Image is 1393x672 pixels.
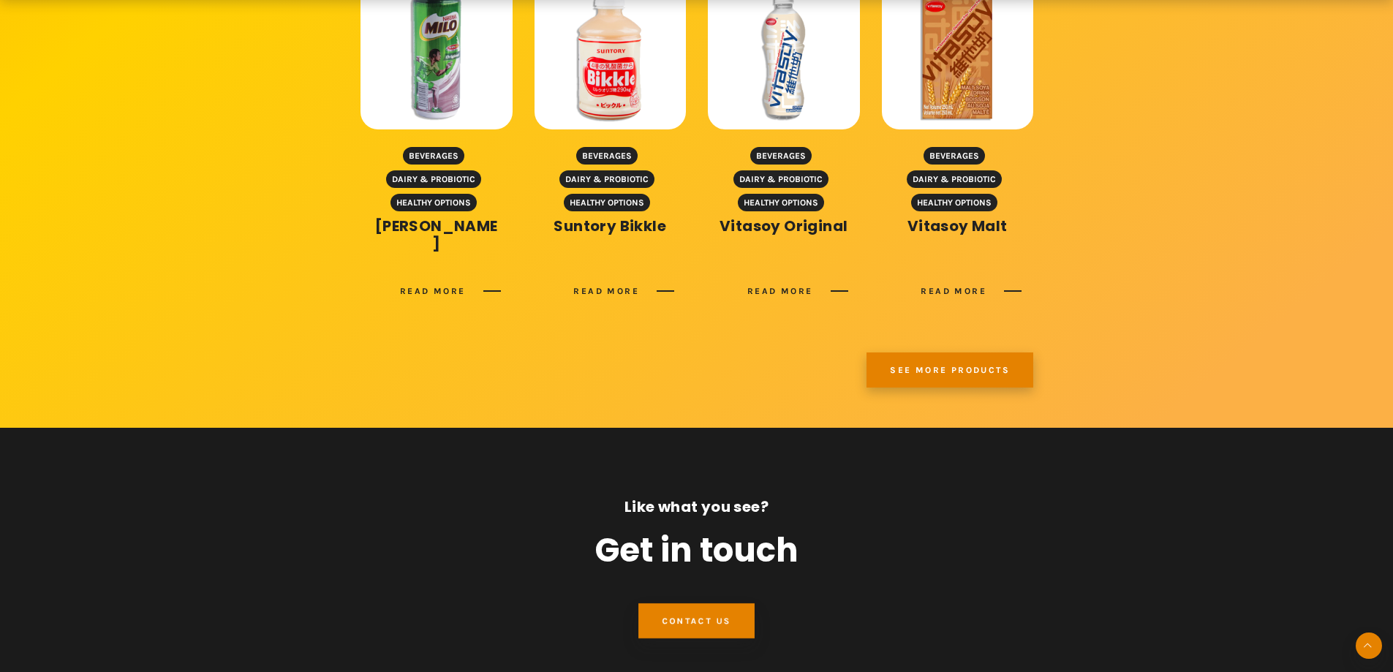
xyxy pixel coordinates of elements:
a: Beverages [750,147,811,165]
a: Beverages [924,147,985,165]
a: Dairy & Probiotic [907,170,1002,188]
a: Read more [573,282,674,300]
a: Dairy & Probiotic [385,170,480,188]
a: Healthy Options [911,194,997,211]
span: Like what you see? [624,498,769,516]
a: Vitasoy Malt [907,216,1007,236]
a: Read more [747,282,847,300]
a: Vitasoy Original [720,216,847,236]
a: Beverages [402,147,464,165]
a: contact us [638,603,755,638]
span: contact us [662,616,731,626]
a: Healthy Options [390,194,476,211]
span: Get in touch [595,533,799,568]
a: Dairy & Probiotic [733,170,828,188]
a: Beverages [576,147,638,165]
a: Healthy Options [564,194,650,211]
a: See more products [867,352,1033,388]
a: Read more [399,282,500,300]
a: Suntory Bikkle [554,216,666,236]
a: Healthy Options [737,194,823,211]
a: Read more [921,282,1022,300]
a: Dairy & Probiotic [559,170,654,188]
a: [PERSON_NAME] [374,216,497,254]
